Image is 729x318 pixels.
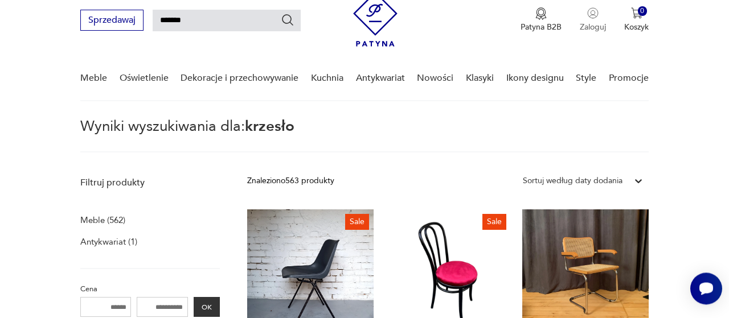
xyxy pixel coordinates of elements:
a: Promocje [609,56,649,100]
a: Sprzedawaj [80,17,144,25]
a: Meble (562) [80,212,125,228]
p: Patyna B2B [521,22,562,32]
a: Ikona medaluPatyna B2B [521,7,562,32]
a: Ikony designu [506,56,564,100]
p: Koszyk [624,22,649,32]
a: Nowości [417,56,453,100]
button: OK [194,297,220,317]
iframe: Smartsupp widget button [690,272,722,304]
p: Zaloguj [580,22,606,32]
button: 0Koszyk [624,7,649,32]
img: Ikona medalu [535,7,547,20]
a: Klasyki [466,56,494,100]
button: Patyna B2B [521,7,562,32]
img: Ikona koszyka [631,7,642,19]
a: Kuchnia [311,56,343,100]
a: Meble [80,56,107,100]
div: Znaleziono 563 produkty [247,175,334,187]
a: Dekoracje i przechowywanie [181,56,298,100]
p: Cena [80,283,220,295]
p: Wyniki wyszukiwania dla: [80,119,649,152]
a: Style [576,56,596,100]
div: 0 [638,6,648,16]
button: Zaloguj [580,7,606,32]
p: Filtruj produkty [80,176,220,189]
a: Antykwariat [356,56,405,100]
img: Ikonka użytkownika [587,7,599,19]
button: Sprzedawaj [80,10,144,31]
button: Szukaj [281,13,294,27]
a: Oświetlenie [120,56,169,100]
div: Sortuj według daty dodania [523,175,622,187]
span: krzesło [245,116,294,137]
a: Antykwariat (1) [80,234,137,250]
